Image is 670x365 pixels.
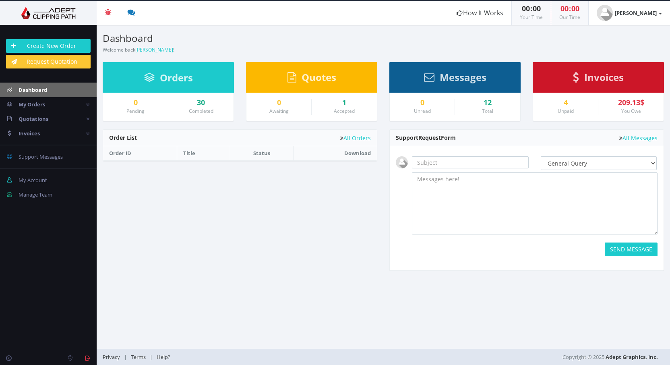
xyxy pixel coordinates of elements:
[604,99,658,107] div: 209.13$
[302,71,336,84] span: Quotes
[520,14,543,21] small: Your Time
[19,176,47,184] span: My Account
[449,1,511,25] a: How It Works
[605,243,658,256] button: SEND MESSAGE
[103,46,174,53] small: Welcome back !
[522,4,530,13] span: 00
[19,86,47,93] span: Dashboard
[340,135,371,141] a: All Orders
[126,108,145,114] small: Pending
[533,4,541,13] span: 00
[103,146,177,160] th: Order ID
[177,146,230,160] th: Title
[6,7,91,19] img: Adept Graphics
[287,75,336,83] a: Quotes
[573,75,624,83] a: Invoices
[606,353,658,361] a: Adept Graphics, Inc.
[334,108,355,114] small: Accepted
[482,108,493,114] small: Total
[569,4,571,13] span: :
[461,99,514,107] div: 12
[414,108,431,114] small: Unread
[619,135,658,141] a: All Messages
[396,156,408,168] img: user_default.jpg
[19,191,52,198] span: Manage Team
[571,4,579,13] span: 00
[6,55,91,68] a: Request Quotation
[153,353,174,361] a: Help?
[127,353,150,361] a: Terms
[293,146,377,160] th: Download
[318,99,371,107] a: 1
[418,134,441,141] span: Request
[109,134,137,141] span: Order List
[103,349,477,365] div: | |
[584,71,624,84] span: Invoices
[562,353,658,361] span: Copyright © 2025,
[103,353,124,361] a: Privacy
[6,39,91,53] a: Create New Order
[230,146,293,160] th: Status
[559,14,580,21] small: Our Time
[144,76,193,83] a: Orders
[396,99,449,107] a: 0
[615,9,657,17] strong: [PERSON_NAME]
[103,33,377,44] h3: Dashboard
[597,5,613,21] img: user_default.jpg
[135,46,173,53] a: [PERSON_NAME]
[252,99,305,107] a: 0
[530,4,533,13] span: :
[19,101,45,108] span: My Orders
[19,115,48,122] span: Quotations
[160,71,193,84] span: Orders
[621,108,641,114] small: You Owe
[19,130,40,137] span: Invoices
[269,108,289,114] small: Awaiting
[589,1,670,25] a: [PERSON_NAME]
[174,99,227,107] a: 30
[396,134,456,141] span: Support Form
[539,99,592,107] a: 4
[109,99,162,107] a: 0
[558,108,574,114] small: Unpaid
[189,108,213,114] small: Completed
[440,71,486,84] span: Messages
[424,75,486,83] a: Messages
[412,156,529,168] input: Subject
[19,153,63,160] span: Support Messages
[560,4,569,13] span: 00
